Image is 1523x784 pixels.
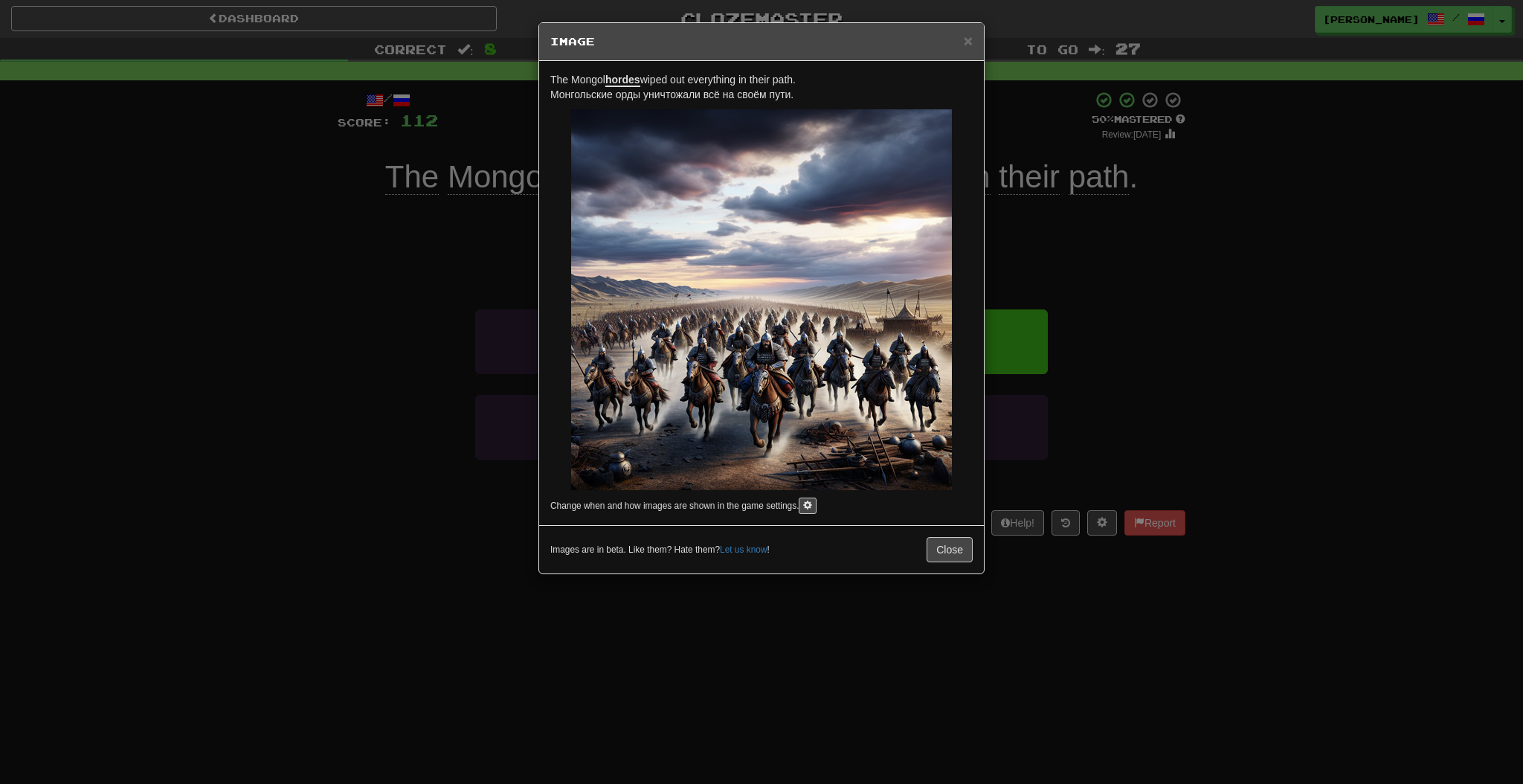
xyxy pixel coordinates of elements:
[720,544,767,555] a: Let us know
[964,32,973,49] span: ×
[550,72,973,102] p: Монгольские орды уничтожали всё на своём пути.
[550,544,770,556] small: Images are in beta. Like them? Hate them? !
[964,33,973,48] button: Close
[550,34,973,49] h5: Image
[927,537,973,562] button: Close
[571,109,952,490] img: cca21a4b-442b-4f57-8b3b-131bf1c97a64.small.png
[550,74,796,87] span: The Mongol wiped out everything in their path.
[605,74,640,87] u: hordes
[550,501,799,511] small: Change when and how images are shown in the game settings.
